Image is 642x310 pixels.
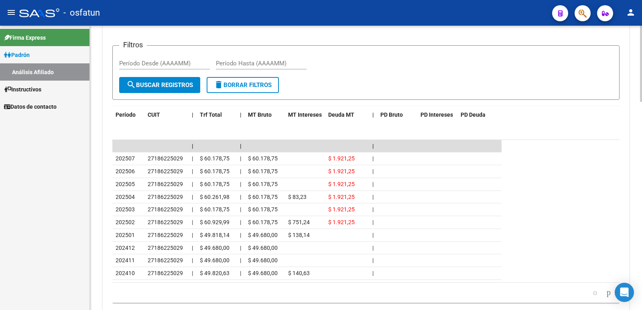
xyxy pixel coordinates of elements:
span: 202412 [116,245,135,251]
span: | [240,257,241,263]
span: Padrón [4,51,30,59]
datatable-header-cell: Trf Total [197,106,237,124]
span: 202507 [116,155,135,162]
span: $ 140,63 [288,270,310,276]
span: | [372,232,374,238]
div: Open Intercom Messenger [615,283,634,302]
span: | [240,194,241,200]
span: Firma Express [4,33,46,42]
h3: Filtros [119,39,147,51]
span: $ 138,14 [288,232,310,238]
span: | [240,232,241,238]
span: | [240,270,241,276]
span: 27186225029 [148,232,183,238]
span: | [240,168,241,174]
span: | [192,181,193,187]
span: $ 83,23 [288,194,307,200]
datatable-header-cell: | [189,106,197,124]
span: PD Bruto [380,111,403,118]
span: 27186225029 [148,270,183,276]
span: | [372,155,374,162]
span: Período [116,111,136,118]
span: $ 60.178,75 [248,155,278,162]
span: $ 60.178,75 [200,168,230,174]
span: $ 60.178,75 [248,181,278,187]
span: 27186225029 [148,219,183,225]
datatable-header-cell: MT Intereses [285,106,325,124]
span: $ 60.178,75 [200,155,230,162]
span: | [240,206,241,213]
span: | [372,219,374,225]
span: | [192,155,193,162]
span: | [192,270,193,276]
span: $ 751,24 [288,219,310,225]
button: Borrar Filtros [207,77,279,93]
datatable-header-cell: PD Intereses [417,106,457,124]
span: | [372,245,374,251]
span: $ 1.921,25 [328,155,355,162]
span: 202411 [116,257,135,263]
span: 202410 [116,270,135,276]
span: Instructivos [4,85,41,94]
datatable-header-cell: Período [112,106,144,124]
mat-icon: delete [214,80,223,89]
span: $ 49.680,00 [200,245,230,251]
span: | [240,245,241,251]
span: $ 60.178,75 [248,206,278,213]
span: | [192,206,193,213]
span: | [240,181,241,187]
span: | [192,168,193,174]
span: PD Intereses [421,111,453,118]
span: Datos de contacto [4,102,57,111]
span: 202506 [116,168,135,174]
mat-icon: person [626,8,636,17]
span: $ 60.178,75 [248,168,278,174]
mat-icon: search [126,80,136,89]
span: | [192,219,193,225]
span: | [240,111,242,118]
span: $ 49.818,14 [200,232,230,238]
span: $ 1.921,25 [328,181,355,187]
span: $ 1.921,25 [328,168,355,174]
span: 27186225029 [148,155,183,162]
span: | [372,111,374,118]
span: $ 49.680,00 [248,232,278,238]
datatable-header-cell: CUIT [144,106,189,124]
span: $ 60.261,98 [200,194,230,200]
span: 27186225029 [148,168,183,174]
datatable-header-cell: MT Bruto [245,106,285,124]
span: $ 60.178,75 [200,206,230,213]
span: 202503 [116,206,135,213]
datatable-header-cell: | [237,106,245,124]
datatable-header-cell: PD Deuda [457,106,502,124]
span: $ 1.921,25 [328,219,355,225]
span: 27186225029 [148,245,183,251]
span: | [192,232,193,238]
span: | [240,143,242,149]
span: MT Bruto [248,111,272,118]
span: | [192,257,193,263]
span: | [372,168,374,174]
span: $ 49.680,00 [248,270,278,276]
a: go to next page [603,288,614,297]
span: | [240,219,241,225]
span: $ 49.820,63 [200,270,230,276]
span: 27186225029 [148,194,183,200]
span: $ 60.178,75 [248,219,278,225]
span: | [240,155,241,162]
span: Deuda MT [328,111,354,118]
span: | [372,181,374,187]
span: $ 49.680,00 [248,257,278,263]
span: | [372,270,374,276]
datatable-header-cell: PD Bruto [377,106,417,124]
span: 202501 [116,232,135,238]
span: 202505 [116,181,135,187]
a: go to previous page [589,288,601,297]
span: | [372,194,374,200]
span: MT Intereses [288,111,322,118]
mat-icon: menu [6,8,16,17]
span: 202502 [116,219,135,225]
span: 27186225029 [148,181,183,187]
span: | [192,111,193,118]
button: Buscar Registros [119,77,200,93]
